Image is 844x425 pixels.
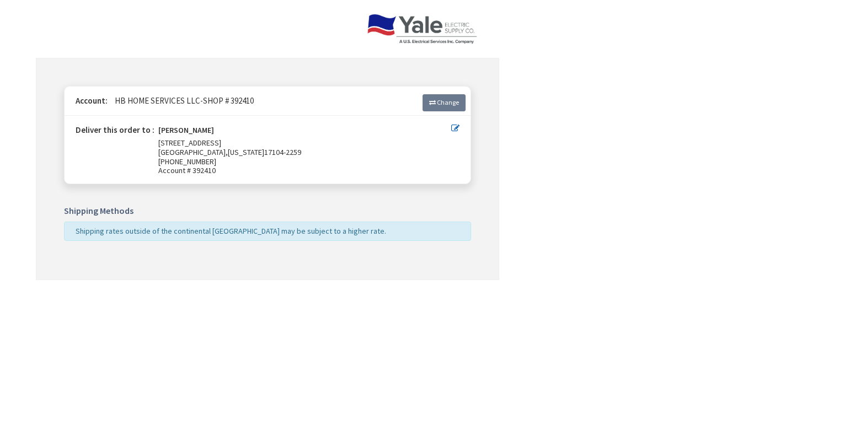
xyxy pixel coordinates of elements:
h5: Shipping Methods [64,206,471,216]
span: HB HOME SERVICES LLC-SHOP # 392410 [109,95,254,106]
strong: Account: [76,95,108,106]
span: [GEOGRAPHIC_DATA], [158,147,228,157]
a: Change [423,94,466,111]
span: [STREET_ADDRESS] [158,138,221,148]
span: Change [437,98,459,106]
span: Account # 392410 [158,166,451,175]
span: 17104-2259 [264,147,301,157]
span: Shipping rates outside of the continental [GEOGRAPHIC_DATA] may be subject to a higher rate. [76,226,386,236]
strong: [PERSON_NAME] [158,126,214,138]
span: [US_STATE] [228,147,264,157]
img: Yale Electric Supply Co. [367,14,477,44]
span: [PHONE_NUMBER] [158,157,216,166]
strong: Deliver this order to : [76,125,154,135]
